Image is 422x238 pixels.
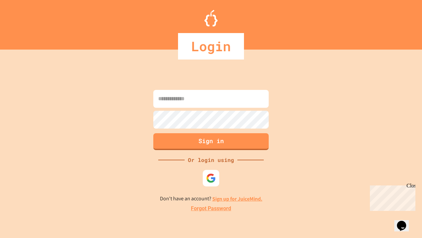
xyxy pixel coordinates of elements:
img: Logo.svg [204,10,218,26]
div: Login [178,33,244,59]
a: Forgot Password [191,205,231,213]
iframe: chat widget [394,212,415,231]
iframe: chat widget [367,183,415,211]
div: Or login using [185,156,237,164]
button: Sign in [153,133,269,150]
p: Don't have an account? [160,195,262,203]
a: Sign up for JuiceMind. [212,195,262,202]
div: Chat with us now!Close [3,3,45,42]
img: google-icon.svg [206,173,216,183]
